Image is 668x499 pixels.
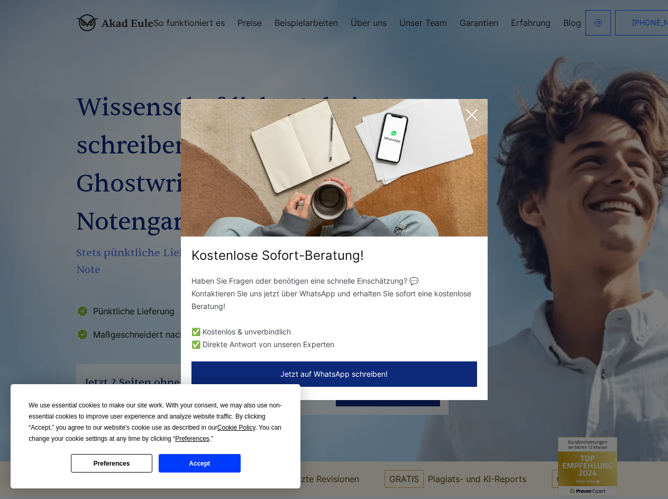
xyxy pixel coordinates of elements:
[11,384,300,488] div: Cookie Consent Prompt
[181,247,488,264] div: Kostenlose Sofort-Beratung!
[191,361,477,387] button: Jetzt auf WhatsApp schreiben!
[511,19,551,27] a: Erfahrung
[191,338,477,351] li: ✅ Direkte Antwort von unseren Experten
[71,454,152,473] button: Preferences
[159,454,240,473] button: Accept
[191,275,477,313] p: Haben Sie Fragen oder benötigen eine schnelle Einschätzung? 💬 Kontaktieren Sie uns jetzt über Wha...
[594,19,602,27] img: email
[153,19,225,27] a: So funktioniert es
[399,19,447,27] a: Unser Team
[181,99,488,237] img: exit
[217,424,255,431] span: Cookie Policy
[29,400,282,444] div: We use essential cookies to make our site work. With your consent, we may also use non-essential ...
[237,19,262,27] a: Preise
[460,19,498,27] a: Garantien
[191,325,477,338] li: ✅ Kostenlos & unverbindlich
[274,19,338,27] a: Beispielarbeiten
[175,435,209,442] span: Preferences
[351,19,387,27] a: Über uns
[563,19,581,27] a: Blog
[76,14,153,31] img: logo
